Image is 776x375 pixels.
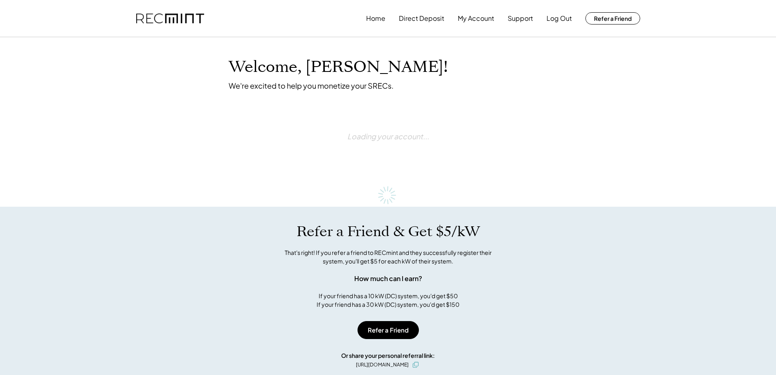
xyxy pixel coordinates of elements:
[508,10,533,27] button: Support
[585,12,640,25] button: Refer a Friend
[399,10,444,27] button: Direct Deposit
[356,361,409,368] div: [URL][DOMAIN_NAME]
[458,10,494,27] button: My Account
[366,10,385,27] button: Home
[297,223,480,240] h1: Refer a Friend & Get $5/kW
[347,111,429,162] div: Loading your account...
[341,351,435,360] div: Or share your personal referral link:
[229,81,394,90] div: We're excited to help you monetize your SRECs.
[276,248,501,266] div: That's right! If you refer a friend to RECmint and they successfully register their system, you'l...
[229,58,448,77] h1: Welcome, [PERSON_NAME]!
[354,274,422,283] div: How much can I earn?
[547,10,572,27] button: Log Out
[358,321,419,339] button: Refer a Friend
[411,360,421,370] button: click to copy
[317,292,459,309] div: If your friend has a 10 kW (DC) system, you'd get $50 If your friend has a 30 kW (DC) system, you...
[136,13,204,24] img: recmint-logotype%403x.png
